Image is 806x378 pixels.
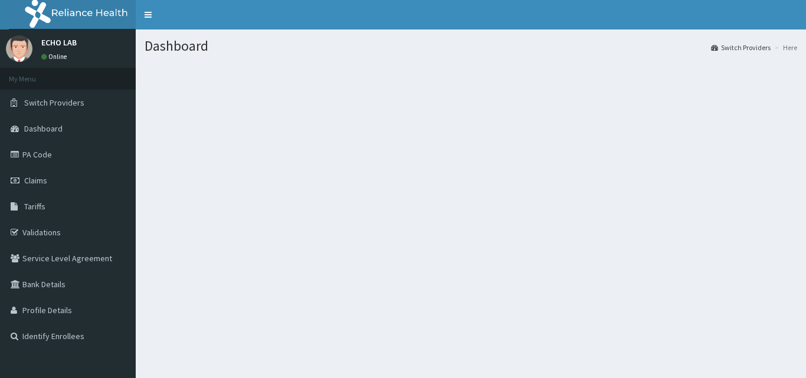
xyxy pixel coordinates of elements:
[145,38,797,54] h1: Dashboard
[24,97,84,108] span: Switch Providers
[41,38,77,47] p: ECHO LAB
[6,35,32,62] img: User Image
[41,52,70,61] a: Online
[24,201,45,212] span: Tariffs
[711,42,771,52] a: Switch Providers
[24,175,47,186] span: Claims
[24,123,63,134] span: Dashboard
[772,42,797,52] li: Here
